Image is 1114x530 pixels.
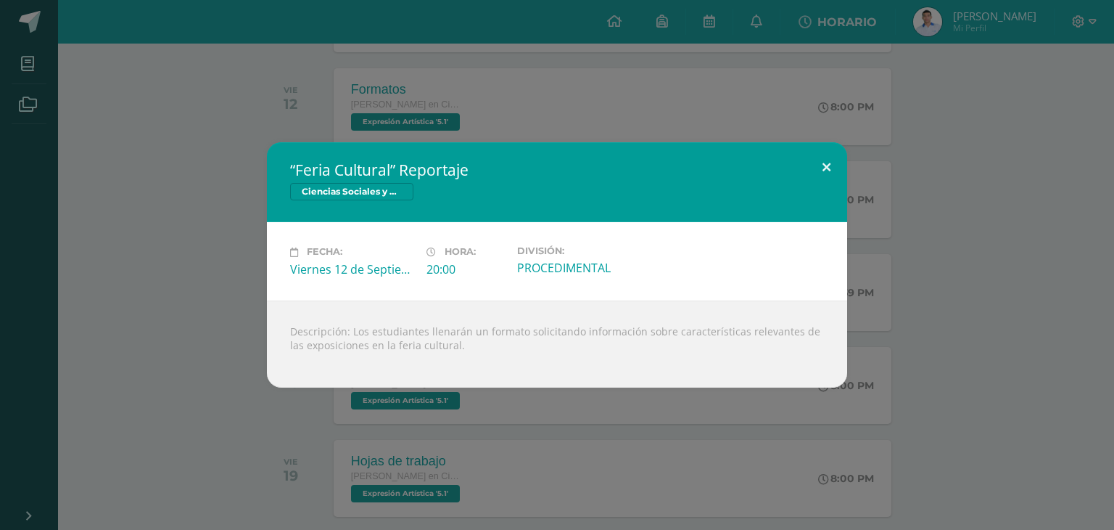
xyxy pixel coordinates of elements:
div: 20:00 [426,261,506,277]
div: Descripción: Los estudiantes llenarán un formato solicitando información sobre características re... [267,301,847,388]
h2: “Feria Cultural” Reportaje [290,160,824,180]
span: Ciencias Sociales y Formación Ciudadana 5 [290,183,413,200]
span: Fecha: [307,247,342,258]
div: PROCEDIMENTAL [517,260,642,276]
span: Hora: [445,247,476,258]
label: División: [517,245,642,256]
div: Viernes 12 de Septiembre [290,261,415,277]
button: Close (Esc) [806,142,847,192]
